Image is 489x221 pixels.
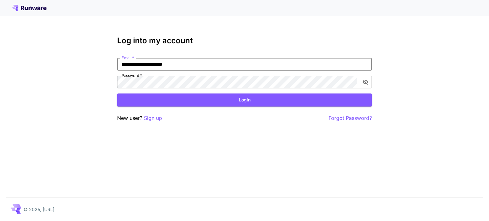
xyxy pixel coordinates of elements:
label: Password [122,73,142,78]
button: Forgot Password? [329,114,372,122]
button: Sign up [144,114,162,122]
button: Login [117,93,372,107]
p: © 2025, [URL] [24,206,54,213]
p: New user? [117,114,162,122]
button: toggle password visibility [360,76,371,88]
h3: Log into my account [117,36,372,45]
label: Email [122,55,134,60]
